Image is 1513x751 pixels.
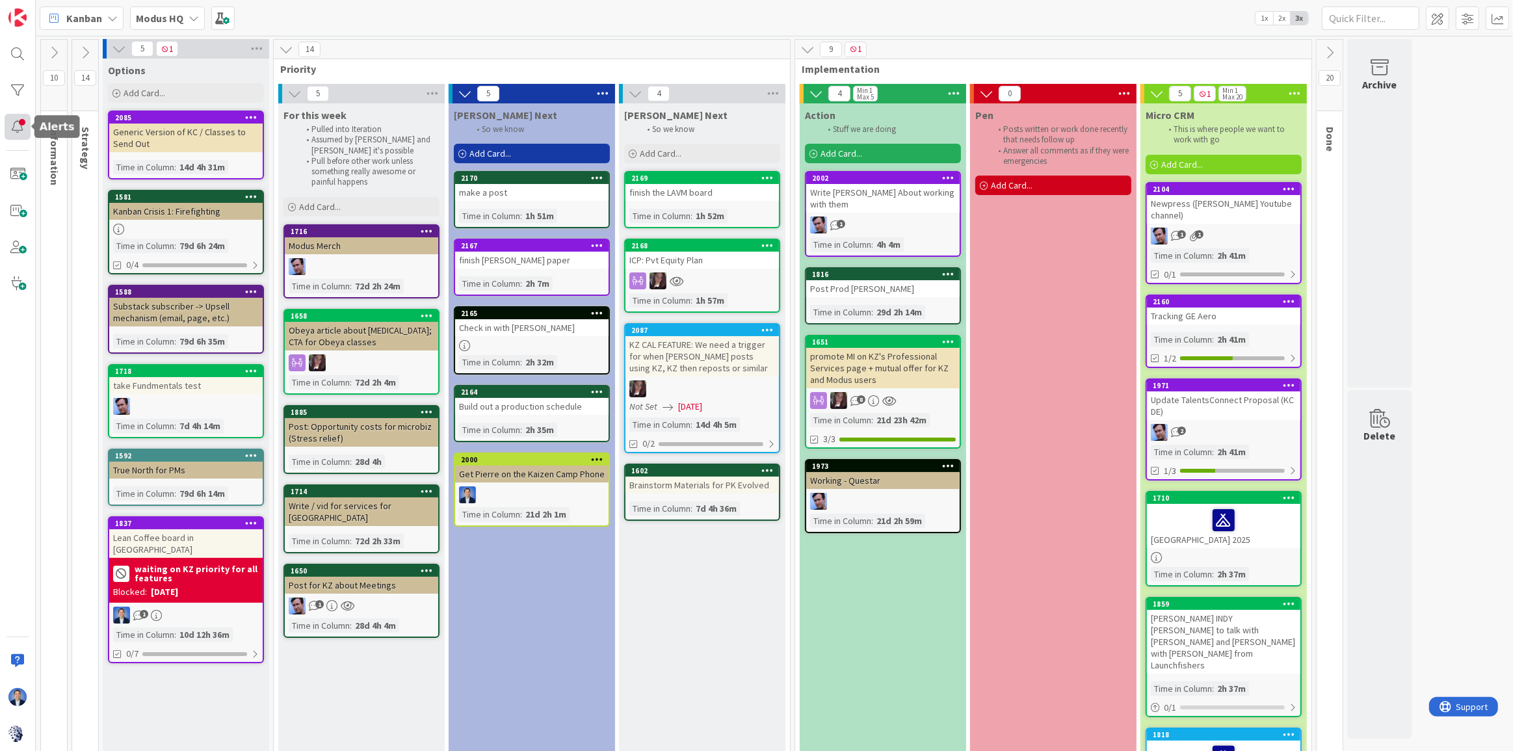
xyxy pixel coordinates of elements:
div: 1602 [631,466,779,475]
img: DP [459,486,476,503]
li: So we know [469,124,608,135]
div: 2h 7m [522,276,553,291]
div: 2169 [625,172,779,184]
img: DP [8,688,27,706]
div: 2085 [109,112,263,124]
div: Time in Column [810,305,871,319]
div: 1651 [806,336,960,348]
div: Lean Coffee board in [GEOGRAPHIC_DATA] [109,529,263,558]
div: 2160Tracking GE Aero [1147,296,1300,324]
span: : [691,293,692,308]
div: 1592True North for PMs [109,450,263,479]
li: Assumed by [PERSON_NAME] and [PERSON_NAME] it's possible [299,135,438,156]
div: 7d 4h 36m [692,501,740,516]
div: 1h 51m [522,209,557,223]
div: Time in Column [629,209,691,223]
div: Max 20 [1222,94,1243,100]
div: Delete [1364,428,1396,443]
span: 14 [74,70,96,86]
div: 2002Write [PERSON_NAME] About working with them [806,172,960,213]
div: 2h 35m [522,423,557,437]
div: 2167finish [PERSON_NAME] paper [455,240,609,269]
span: : [174,419,176,433]
div: 79d 6h 14m [176,486,228,501]
div: Post Prod [PERSON_NAME] [806,280,960,297]
div: 79d 6h 35m [176,334,228,349]
span: 1 [315,600,324,609]
div: Time in Column [459,423,520,437]
span: Add Card... [640,148,681,159]
div: Time in Column [1151,567,1212,581]
img: DP [113,607,130,624]
span: : [174,334,176,349]
span: 8 [857,395,865,404]
span: 9 [820,42,842,57]
span: : [174,239,176,253]
div: Generic Version of KC / Classes to Send Out [109,124,263,152]
span: 4 [648,86,670,101]
div: Post for KZ about Meetings [285,577,438,594]
div: Min 1 [1222,87,1238,94]
div: 2160 [1147,296,1300,308]
img: JB [1151,424,1168,441]
div: 2000Get Pierre on the Kaizen Camp Phone [455,454,609,482]
img: Visit kanbanzone.com [8,8,27,27]
span: 5 [307,86,329,101]
div: 2087 [625,324,779,336]
div: 1714 [291,487,438,496]
span: : [520,209,522,223]
div: 1h 57m [692,293,728,308]
div: Time in Column [1151,332,1212,347]
img: JB [810,217,827,233]
div: DP [455,486,609,503]
div: Write / vid for services for [GEOGRAPHIC_DATA] [285,497,438,526]
div: Brainstorm Materials for PK Evolved [625,477,779,494]
div: JB [109,398,263,415]
span: 5 [477,86,499,101]
div: 2h 41m [1214,332,1249,347]
h5: Alerts [40,120,75,133]
span: : [174,486,176,501]
div: 29d 2h 14m [873,305,925,319]
span: : [174,160,176,174]
div: 2h 32m [522,355,557,369]
span: Jim Next [454,109,557,122]
div: TD [285,354,438,371]
span: 1/2 [1164,352,1176,365]
span: Pen [975,109,993,122]
div: Time in Column [113,486,174,501]
li: Answer all comments as if they were emergencies [991,146,1129,167]
img: TD [650,272,666,289]
div: 1581 [109,191,263,203]
div: 1651 [812,337,960,347]
span: 0/4 [126,258,138,272]
div: 1714Write / vid for services for [GEOGRAPHIC_DATA] [285,486,438,526]
span: Information [48,127,61,185]
div: Time in Column [810,514,871,528]
span: : [871,413,873,427]
div: 7d 4h 14m [176,419,224,433]
div: 28d 4h [352,455,385,469]
div: 1885 [285,406,438,418]
div: JB [285,258,438,275]
div: Time in Column [810,237,871,252]
span: : [520,423,522,437]
div: 1710 [1147,492,1300,504]
span: 3/3 [823,432,835,446]
div: 1885 [291,408,438,417]
span: Micro CRM [1146,109,1194,122]
div: 2164 [455,386,609,398]
span: : [691,501,692,516]
div: 2165Check in with [PERSON_NAME] [455,308,609,336]
span: : [350,534,352,548]
span: Support [27,2,59,18]
span: : [520,276,522,291]
div: Write [PERSON_NAME] About working with them [806,184,960,213]
div: JB [285,598,438,614]
span: Toni Next [624,109,728,122]
span: 14 [298,42,321,57]
div: 1818 [1147,729,1300,741]
div: 1973 [806,460,960,472]
div: Archive [1363,77,1397,92]
div: 1716 [285,226,438,237]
